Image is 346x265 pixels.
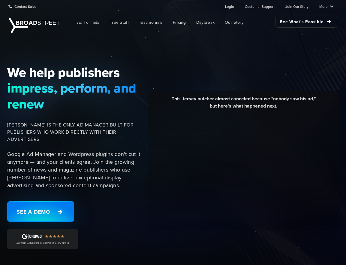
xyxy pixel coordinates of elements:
a: Contact Sales [8,0,37,12]
a: Free Stuff [105,16,133,29]
a: Pricing [168,16,191,29]
a: Daybreak [192,16,219,29]
span: Our Story [225,19,244,26]
span: [PERSON_NAME] IS THE ONLY AD MANAGER BUILT FOR PUBLISHERS WHO WORK DIRECTLY WITH THEIR ADVERTISERS [7,121,145,143]
p: Google Ad Manager and Wordpress plugins don't cut it anymore — and your clients agree. Join the g... [7,150,145,189]
a: Our Story [220,16,248,29]
nav: Main [63,13,337,32]
a: Login [225,0,234,12]
span: Testimonials [139,19,163,26]
a: More [319,0,333,12]
iframe: YouTube video player [153,114,334,224]
span: We help publishers [7,65,145,80]
span: Daybreak [196,19,215,26]
a: Join Our Story [285,0,308,12]
span: Pricing [173,19,186,26]
span: Free Stuff [110,19,129,26]
span: impress, perform, and renew [7,80,145,112]
a: Customer Support [245,0,275,12]
a: See What's Possible [275,16,337,28]
div: This Jersey butcher almost canceled because "nobody saw his ad," but here's what happened next. [153,95,334,114]
a: Testimonials [134,16,167,29]
span: Ad Formats [77,19,99,26]
img: Broadstreet | The Ad Manager for Small Publishers [9,18,60,33]
a: Ad Formats [73,16,104,29]
a: See a Demo [7,201,74,222]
